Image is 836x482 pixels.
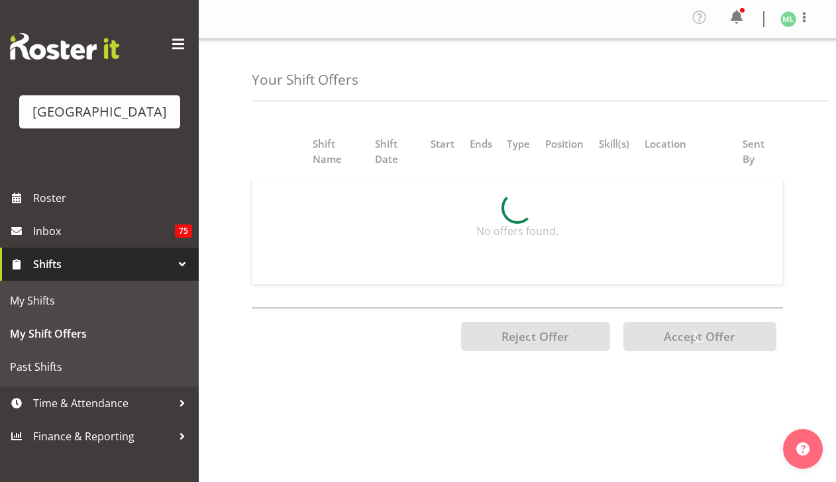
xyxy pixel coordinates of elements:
a: My Shift Offers [3,317,195,350]
span: Roster [33,188,192,208]
div: [GEOGRAPHIC_DATA] [32,102,167,122]
img: help-xxl-2.png [796,442,810,456]
span: 75 [175,224,192,238]
span: Past Shifts [10,357,189,377]
a: Past Shifts [3,350,195,383]
span: My Shift Offers [10,324,189,344]
h4: Your Shift Offers [252,72,358,87]
span: Inbox [33,221,175,241]
img: milli-low2458.jpg [780,11,796,27]
span: Finance & Reporting [33,426,172,446]
span: Shifts [33,254,172,274]
a: My Shifts [3,284,195,317]
span: Time & Attendance [33,393,172,413]
span: My Shifts [10,291,189,311]
img: Rosterit website logo [10,33,119,60]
